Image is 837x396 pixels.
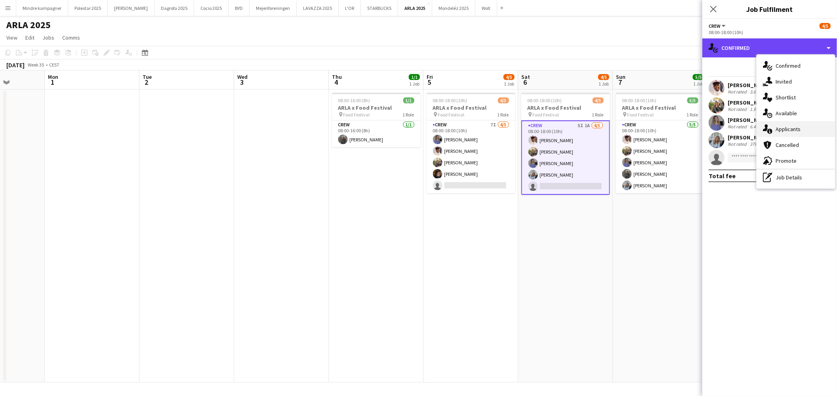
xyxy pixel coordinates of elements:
span: 08:00-18:00 (10h) [622,97,657,103]
div: Confirmed [702,38,837,57]
span: Sun [616,73,625,80]
span: Fri [427,73,433,80]
span: 7 [615,78,625,87]
button: Dagrofa 2025 [154,0,194,16]
div: [PERSON_NAME] [728,82,773,89]
span: 5 [425,78,433,87]
a: View [3,32,21,43]
span: 4/5 [593,97,604,103]
div: Promote [757,153,835,169]
span: Sat [521,73,530,80]
span: Tue [143,73,152,80]
h3: ARLA x Food Festival [616,104,705,111]
h3: ARLA x Food Festival [332,104,421,111]
div: 1 Job [409,81,419,87]
span: 4/5 [498,97,509,103]
div: 37km [748,141,763,147]
span: 1 Role [687,112,698,118]
app-card-role: Crew1/108:00-16:00 (8h)[PERSON_NAME] [332,120,421,147]
span: Comms [62,34,80,41]
button: ARLA 2025 [398,0,432,16]
div: 1 Job [504,81,514,87]
span: Food Festival [343,112,370,118]
h1: ARLA 2025 [6,19,51,31]
div: 3.6km [748,89,764,95]
span: Food Festival [627,112,654,118]
button: L'OR [339,0,361,16]
button: Mondeléz 2025 [432,0,475,16]
button: Crew [709,23,727,29]
span: Crew [709,23,721,29]
span: 5/5 [687,97,698,103]
div: 1.9km [748,106,764,112]
div: [PERSON_NAME] [728,134,772,141]
span: 08:00-16:00 (8h) [338,97,370,103]
app-card-role: Crew5/508:00-18:00 (10h)[PERSON_NAME][PERSON_NAME][PERSON_NAME][PERSON_NAME][PERSON_NAME] [616,120,705,193]
div: Available [757,105,835,121]
div: Not rated [728,124,748,129]
span: 4/5 [820,23,831,29]
div: [PERSON_NAME] [728,99,773,106]
div: Invited [757,74,835,89]
span: 3 [236,78,248,87]
span: 1 Role [498,112,509,118]
span: 4/5 [598,74,609,80]
app-job-card: 08:00-18:00 (10h)5/5ARLA x Food Festival Food Festival1 RoleCrew5/508:00-18:00 (10h)[PERSON_NAME]... [616,93,705,193]
span: Jobs [42,34,54,41]
div: Applicants [757,121,835,137]
button: Mindre kampagner [16,0,68,16]
app-job-card: 08:00-18:00 (10h)4/5ARLA x Food Festival Food Festival1 RoleCrew7I4/508:00-18:00 (10h)[PERSON_NAM... [427,93,515,193]
span: View [6,34,17,41]
span: 5/5 [693,74,704,80]
div: Not rated [728,89,748,95]
h3: ARLA x Food Festival [427,104,515,111]
button: [PERSON_NAME] [108,0,154,16]
span: 08:00-18:00 (10h) [528,97,562,103]
button: Wolt [475,0,497,16]
button: Mejeriforeningen [250,0,297,16]
span: 6 [520,78,530,87]
div: Not rated [728,106,748,112]
div: 6.4km [748,124,764,129]
span: 2 [141,78,152,87]
button: LAVAZZA 2025 [297,0,339,16]
a: Jobs [39,32,57,43]
button: STARBUCKS [361,0,398,16]
span: Edit [25,34,34,41]
div: Total fee [709,172,736,180]
div: CEST [49,62,59,68]
span: Week 35 [26,62,46,68]
app-card-role: Crew5I1A4/508:00-18:00 (10h)[PERSON_NAME][PERSON_NAME][PERSON_NAME][PERSON_NAME] [521,120,610,195]
span: 1 [47,78,58,87]
div: 1 Job [599,81,609,87]
div: Shortlist [757,89,835,105]
div: [DATE] [6,61,25,69]
a: Edit [22,32,38,43]
span: Thu [332,73,342,80]
button: Cocio 2025 [194,0,229,16]
a: Comms [59,32,83,43]
div: [PERSON_NAME] [728,116,773,124]
app-job-card: 08:00-16:00 (8h)1/1ARLA x Food Festival Food Festival1 RoleCrew1/108:00-16:00 (8h)[PERSON_NAME] [332,93,421,147]
span: Food Festival [438,112,465,118]
div: Cancelled [757,137,835,153]
button: Polestar 2025 [68,0,108,16]
app-job-card: 08:00-18:00 (10h)4/5ARLA x Food Festival Food Festival1 RoleCrew5I1A4/508:00-18:00 (10h)[PERSON_N... [521,93,610,195]
div: 08:00-18:00 (10h) [709,29,831,35]
button: BYD [229,0,250,16]
span: 08:00-18:00 (10h) [433,97,467,103]
span: 4/5 [503,74,515,80]
span: 1/1 [403,97,414,103]
span: Mon [48,73,58,80]
div: Job Details [757,169,835,185]
span: 1/1 [409,74,420,80]
h3: Job Fulfilment [702,4,837,14]
span: 1 Role [403,112,414,118]
span: 4 [331,78,342,87]
div: Not rated [728,141,748,147]
app-card-role: Crew7I4/508:00-18:00 (10h)[PERSON_NAME][PERSON_NAME][PERSON_NAME][PERSON_NAME] [427,120,515,193]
